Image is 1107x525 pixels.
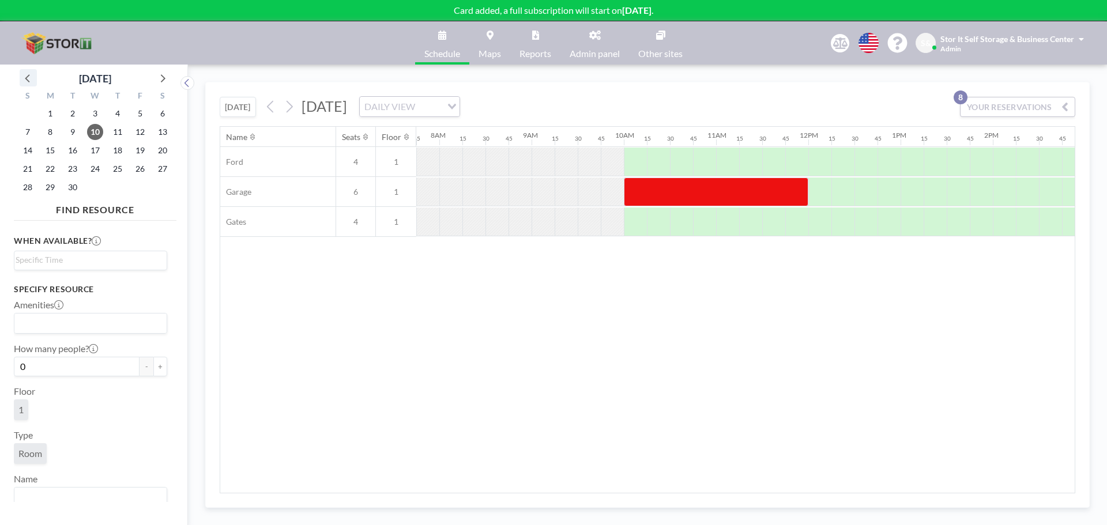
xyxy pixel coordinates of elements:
[960,97,1075,117] button: YOUR RESERVATIONS8
[1013,135,1020,142] div: 15
[984,131,999,139] div: 2PM
[65,105,81,122] span: Tuesday, September 2, 2025
[638,49,683,58] span: Other sites
[336,217,375,227] span: 4
[362,99,417,114] span: DAILY VIEW
[782,135,789,142] div: 45
[1059,135,1066,142] div: 45
[302,97,347,115] span: [DATE]
[87,161,103,177] span: Wednesday, September 24, 2025
[506,135,513,142] div: 45
[65,161,81,177] span: Tuesday, September 23, 2025
[17,89,39,104] div: S
[829,135,835,142] div: 15
[39,89,62,104] div: M
[14,386,35,397] label: Floor
[552,135,559,142] div: 15
[14,473,37,485] label: Name
[1036,135,1043,142] div: 30
[460,135,466,142] div: 15
[220,217,246,227] span: Gates
[87,124,103,140] span: Wednesday, September 10, 2025
[132,105,148,122] span: Friday, September 5, 2025
[875,135,882,142] div: 45
[220,157,243,167] span: Ford
[20,142,36,158] span: Sunday, September 14, 2025
[151,89,174,104] div: S
[14,343,98,354] label: How many people?
[382,132,401,142] div: Floor
[336,187,375,197] span: 6
[560,21,629,65] a: Admin panel
[62,89,84,104] div: T
[376,217,416,227] span: 1
[14,488,167,507] div: Search for option
[892,131,906,139] div: 1PM
[110,105,126,122] span: Thursday, September 4, 2025
[570,49,620,58] span: Admin panel
[800,131,818,139] div: 12PM
[110,124,126,140] span: Thursday, September 11, 2025
[940,44,961,53] span: Admin
[413,135,420,142] div: 45
[79,70,111,86] div: [DATE]
[18,404,24,416] span: 1
[20,124,36,140] span: Sunday, September 7, 2025
[376,157,416,167] span: 1
[42,142,58,158] span: Monday, September 15, 2025
[84,89,107,104] div: W
[155,142,171,158] span: Saturday, September 20, 2025
[18,448,42,459] span: Room
[954,90,967,104] p: 8
[16,316,160,331] input: Search for option
[736,135,743,142] div: 15
[510,21,560,65] a: Reports
[376,187,416,197] span: 1
[42,124,58,140] span: Monday, September 8, 2025
[622,5,652,16] b: [DATE]
[65,142,81,158] span: Tuesday, September 16, 2025
[106,89,129,104] div: T
[20,161,36,177] span: Sunday, September 21, 2025
[519,49,551,58] span: Reports
[16,254,160,266] input: Search for option
[921,135,928,142] div: 15
[483,135,490,142] div: 30
[336,157,375,167] span: 4
[469,21,510,65] a: Maps
[16,490,160,505] input: Search for option
[575,135,582,142] div: 30
[153,357,167,376] button: +
[644,135,651,142] div: 15
[110,142,126,158] span: Thursday, September 18, 2025
[155,124,171,140] span: Saturday, September 13, 2025
[523,131,538,139] div: 9AM
[220,97,256,117] button: [DATE]
[14,284,167,294] h3: Specify resource
[690,135,697,142] div: 45
[14,299,63,311] label: Amenities
[419,99,440,114] input: Search for option
[87,142,103,158] span: Wednesday, September 17, 2025
[132,124,148,140] span: Friday, September 12, 2025
[155,161,171,177] span: Saturday, September 27, 2025
[18,32,98,55] img: organization-logo
[431,131,446,139] div: 8AM
[20,179,36,195] span: Sunday, September 28, 2025
[42,161,58,177] span: Monday, September 22, 2025
[615,131,634,139] div: 10AM
[944,135,951,142] div: 30
[479,49,501,58] span: Maps
[342,132,360,142] div: Seats
[707,131,726,139] div: 11AM
[14,314,167,333] div: Search for option
[226,132,247,142] div: Name
[14,429,33,441] label: Type
[598,135,605,142] div: 45
[629,21,692,65] a: Other sites
[220,187,251,197] span: Garage
[140,357,153,376] button: -
[667,135,674,142] div: 30
[360,97,460,116] div: Search for option
[852,135,859,142] div: 30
